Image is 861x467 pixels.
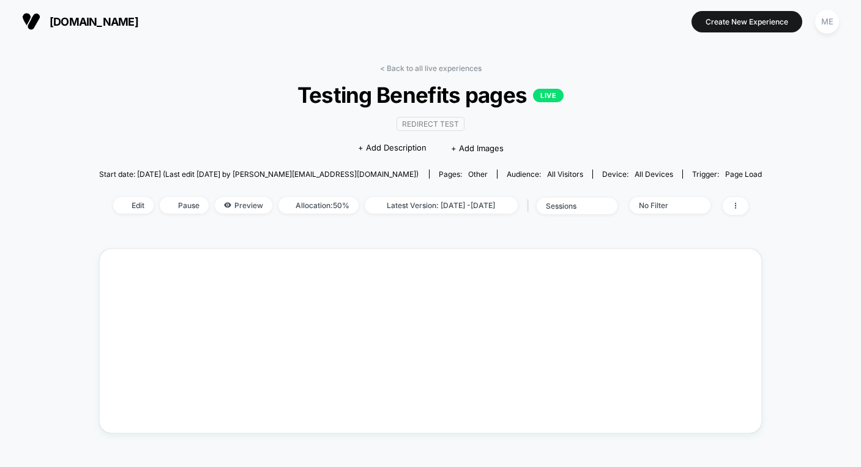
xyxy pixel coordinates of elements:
a: < Back to all live experiences [380,64,482,73]
span: Allocation: 50% [278,197,359,214]
span: + Add Images [451,143,504,153]
span: All Visitors [547,170,583,179]
span: Latest Version: [DATE] - [DATE] [365,197,518,214]
span: Page Load [725,170,762,179]
img: Visually logo [22,12,40,31]
span: Pause [160,197,209,214]
button: Create New Experience [691,11,802,32]
span: [DOMAIN_NAME] [50,15,138,28]
span: other [468,170,488,179]
span: Redirect Test [397,117,464,131]
div: Trigger: [692,170,762,179]
span: Preview [215,197,272,214]
div: ME [815,10,839,34]
span: all devices [635,170,673,179]
span: + Add Description [358,142,427,154]
span: Start date: [DATE] (Last edit [DATE] by [PERSON_NAME][EMAIL_ADDRESS][DOMAIN_NAME]) [99,170,419,179]
span: Device: [592,170,682,179]
span: | [524,197,537,215]
button: ME [811,9,843,34]
div: sessions [546,201,595,211]
p: LIVE [533,89,564,102]
span: Testing Benefits pages [132,82,729,108]
button: [DOMAIN_NAME] [18,12,142,31]
div: Audience: [507,170,583,179]
div: Pages: [439,170,488,179]
div: No Filter [639,201,688,210]
span: Edit [113,197,154,214]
